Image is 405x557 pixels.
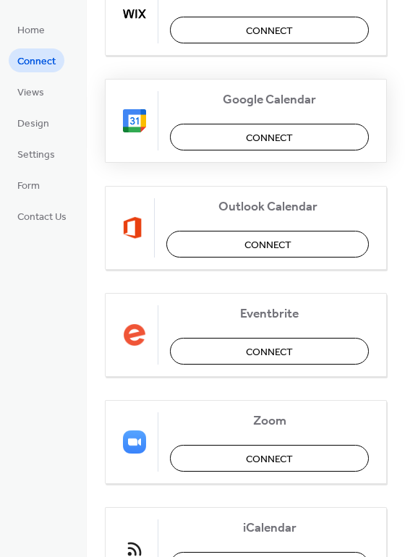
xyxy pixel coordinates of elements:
[123,430,146,454] img: zoom
[9,173,48,197] a: Form
[9,142,64,166] a: Settings
[246,452,293,467] span: Connect
[17,54,56,69] span: Connect
[170,414,369,429] span: Zoom
[9,111,58,135] a: Design
[123,109,146,132] img: google
[244,238,291,253] span: Connect
[246,131,293,146] span: Connect
[9,48,64,72] a: Connect
[166,200,369,215] span: Outlook Calendar
[166,231,369,258] button: Connect
[17,210,67,225] span: Contact Us
[123,323,146,346] img: eventbrite
[17,179,40,194] span: Form
[170,521,369,536] span: iCalendar
[17,148,55,163] span: Settings
[246,24,293,39] span: Connect
[170,338,369,365] button: Connect
[9,204,75,228] a: Contact Us
[170,93,369,108] span: Google Calendar
[170,124,369,150] button: Connect
[17,23,45,38] span: Home
[123,216,142,239] img: outlook
[9,17,54,41] a: Home
[170,307,369,322] span: Eventbrite
[17,116,49,132] span: Design
[123,2,146,25] img: wix
[170,445,369,472] button: Connect
[17,85,44,101] span: Views
[246,345,293,360] span: Connect
[9,80,53,103] a: Views
[170,17,369,43] button: Connect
